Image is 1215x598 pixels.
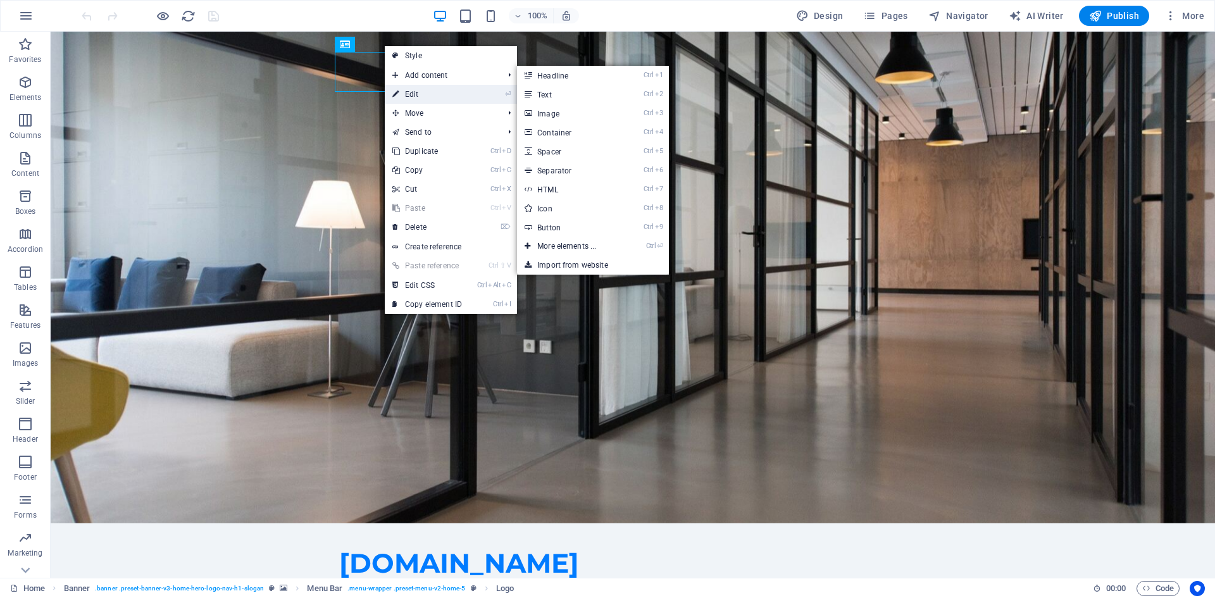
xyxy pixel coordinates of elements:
[517,66,621,85] a: Ctrl1Headline
[269,585,275,592] i: This element is a customizable preset
[385,218,470,237] a: ⌦Delete
[655,166,663,174] i: 6
[385,180,470,199] a: CtrlXCut
[10,320,40,330] p: Features
[517,256,669,275] a: Import from website
[644,147,654,155] i: Ctrl
[1159,6,1209,26] button: More
[655,90,663,98] i: 2
[385,46,517,65] a: Style
[95,581,264,596] span: . banner .preset-banner-v3-home-hero-logo-nav-h1-slogan
[181,9,196,23] i: Reload page
[1106,581,1126,596] span: 00 00
[493,300,503,308] i: Ctrl
[517,161,621,180] a: Ctrl6Separator
[9,130,41,140] p: Columns
[500,261,506,270] i: ⇧
[385,85,470,104] a: ⏎Edit
[501,223,511,231] i: ⌦
[490,204,501,212] i: Ctrl
[307,581,342,596] span: Click to select. Double-click to edit
[796,9,844,22] span: Design
[385,276,470,295] a: CtrlAltCEdit CSS
[517,237,621,256] a: Ctrl⏎More elements ...
[9,54,41,65] p: Favorites
[655,204,663,212] i: 8
[347,581,465,596] span: . menu-wrapper .preset-menu-v2-home-5
[385,237,517,256] a: Create reference
[1142,581,1174,596] span: Code
[644,166,654,174] i: Ctrl
[644,128,654,136] i: Ctrl
[517,180,621,199] a: Ctrl7HTML
[14,472,37,482] p: Footer
[385,161,470,180] a: CtrlCCopy
[505,90,511,98] i: ⏎
[644,109,654,117] i: Ctrl
[471,585,477,592] i: This element is a customizable preset
[14,510,37,520] p: Forms
[496,581,514,596] span: Click to select. Double-click to edit
[644,223,654,231] i: Ctrl
[528,8,548,23] h6: 100%
[490,185,501,193] i: Ctrl
[504,300,511,308] i: I
[791,6,849,26] button: Design
[517,85,621,104] a: Ctrl2Text
[517,104,621,123] a: Ctrl3Image
[507,261,511,270] i: V
[517,199,621,218] a: Ctrl8Icon
[655,223,663,231] i: 9
[517,142,621,161] a: Ctrl5Spacer
[488,281,501,289] i: Alt
[561,10,572,22] i: On resize automatically adjust zoom level to fit chosen device.
[385,199,470,218] a: CtrlVPaste
[517,218,621,237] a: Ctrl9Button
[477,281,487,289] i: Ctrl
[489,261,499,270] i: Ctrl
[644,185,654,193] i: Ctrl
[15,206,36,216] p: Boxes
[1137,581,1180,596] button: Code
[1164,9,1204,22] span: More
[655,71,663,79] i: 1
[791,6,849,26] div: Design (Ctrl+Alt+Y)
[180,8,196,23] button: reload
[11,168,39,178] p: Content
[502,204,511,212] i: V
[644,204,654,212] i: Ctrl
[16,396,35,406] p: Slider
[1079,6,1149,26] button: Publish
[14,282,37,292] p: Tables
[385,295,470,314] a: CtrlICopy element ID
[502,166,511,174] i: C
[490,147,501,155] i: Ctrl
[655,185,663,193] i: 7
[385,104,498,123] span: Move
[655,128,663,136] i: 4
[655,109,663,117] i: 3
[509,8,554,23] button: 100%
[858,6,913,26] button: Pages
[1009,9,1064,22] span: AI Writer
[9,92,42,103] p: Elements
[385,123,498,142] a: Send to
[155,8,170,23] button: Click here to leave preview mode and continue editing
[923,6,994,26] button: Navigator
[385,66,498,85] span: Add content
[517,123,621,142] a: Ctrl4Container
[64,581,90,596] span: Click to select. Double-click to edit
[655,147,663,155] i: 5
[8,244,43,254] p: Accordion
[1093,581,1126,596] h6: Session time
[657,242,663,250] i: ⏎
[10,581,45,596] a: Click to cancel selection. Double-click to open Pages
[13,358,39,368] p: Images
[64,581,514,596] nav: breadcrumb
[502,281,511,289] i: C
[644,90,654,98] i: Ctrl
[385,256,470,275] a: Ctrl⇧VPaste reference
[644,71,654,79] i: Ctrl
[646,242,656,250] i: Ctrl
[1089,9,1139,22] span: Publish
